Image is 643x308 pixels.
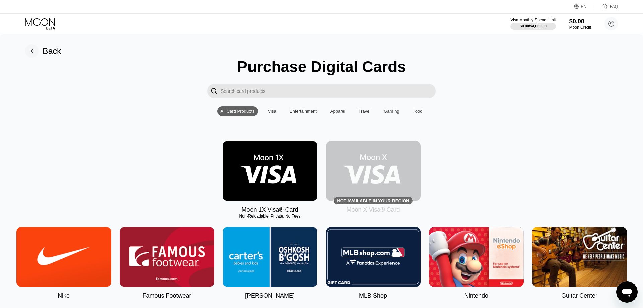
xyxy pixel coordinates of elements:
div: Apparel [330,109,345,114]
div: Travel [355,106,374,116]
div: $0.00Moon Credit [569,18,591,30]
div: Moon X Visa® Card [346,206,400,213]
div: [PERSON_NAME] [245,292,295,299]
div: All Card Products [217,106,258,116]
div: Nike [58,292,70,299]
div: Back [25,44,61,58]
div: EN [574,3,594,10]
div:  [211,87,217,95]
div:  [207,84,221,98]
div: Not available in your region [337,198,409,203]
div: All Card Products [221,109,255,114]
div: Apparel [327,106,349,116]
div: Travel [359,109,371,114]
div: Purchase Digital Cards [237,58,406,76]
div: Entertainment [286,106,320,116]
div: $0.00 [569,18,591,25]
div: Food [409,106,426,116]
div: Famous Footwear [142,292,191,299]
div: Visa [268,109,276,114]
div: Non-Reloadable, Private, No Fees [223,214,317,219]
div: Visa Monthly Spend Limit$0.00/$4,000.00 [510,18,556,30]
div: FAQ [610,4,618,9]
div: Gaming [380,106,403,116]
div: Guitar Center [561,292,597,299]
div: EN [581,4,587,9]
div: MLB Shop [359,292,387,299]
div: Entertainment [290,109,317,114]
div: Visa Monthly Spend Limit [510,18,556,22]
div: FAQ [594,3,618,10]
div: Not available in your region [326,141,421,201]
input: Search card products [221,84,436,98]
div: Food [413,109,423,114]
div: Moon 1X Visa® Card [241,206,298,213]
div: Visa [265,106,280,116]
div: Gaming [384,109,399,114]
div: Back [43,46,61,56]
div: Nintendo [464,292,488,299]
div: Moon Credit [569,25,591,30]
div: $0.00 / $4,000.00 [520,24,547,28]
iframe: Button to launch messaging window [616,281,638,303]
